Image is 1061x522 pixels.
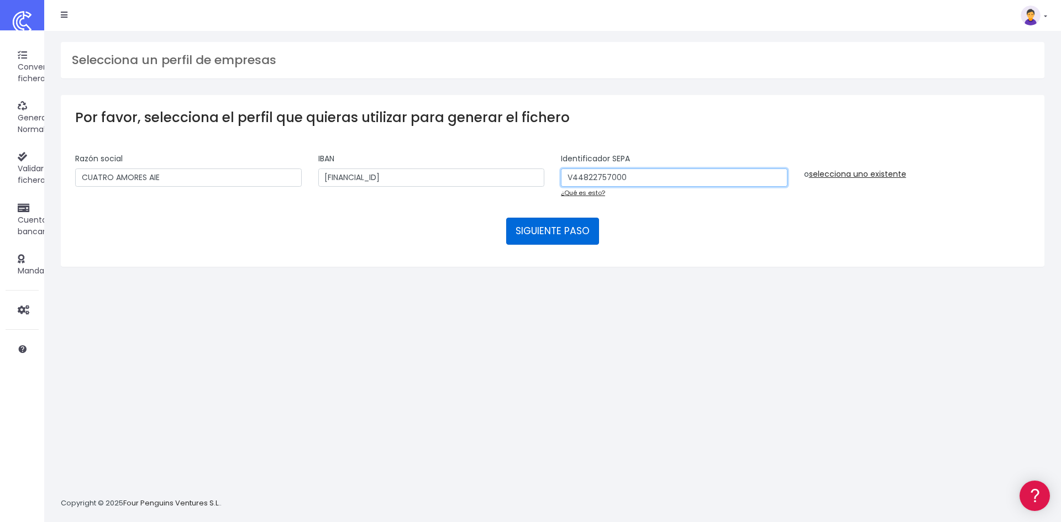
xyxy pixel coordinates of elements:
a: Problemas habituales [11,157,210,174]
a: API [11,282,210,299]
div: Programadores [11,265,210,276]
div: Facturación [11,219,210,230]
button: Contáctanos [11,296,210,315]
div: Convertir ficheros [11,122,210,133]
div: o [804,153,1031,180]
img: logo [8,8,36,36]
a: selecciona uno existente [809,168,906,180]
label: Identificador SEPA [561,153,630,165]
a: Formatos [11,140,210,157]
a: Four Penguins Ventures S.L. [123,498,220,508]
div: Información general [11,77,210,87]
a: Convertir fichero [6,41,39,92]
a: ¿Qué es esto? [561,188,605,197]
a: Videotutoriales [11,174,210,191]
h3: Selecciona un perfil de empresas [72,53,1033,67]
a: Información general [11,94,210,111]
button: SIGUIENTE PASO [506,218,599,244]
label: IBAN [318,153,334,165]
a: POWERED BY ENCHANT [152,318,213,329]
img: profile [1021,6,1041,25]
h3: Por favor, selecciona el perfil que quieras utilizar para generar el fichero [75,109,1030,125]
a: Perfiles de empresas [11,191,210,208]
a: Cuentas bancarias [6,194,39,245]
a: Validar fichero [6,143,39,194]
a: Mandatos [6,245,39,284]
label: Razón social [75,153,123,165]
p: Copyright © 2025 . [61,498,222,509]
a: General [11,237,210,254]
a: Generar Norma58 [6,92,39,143]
